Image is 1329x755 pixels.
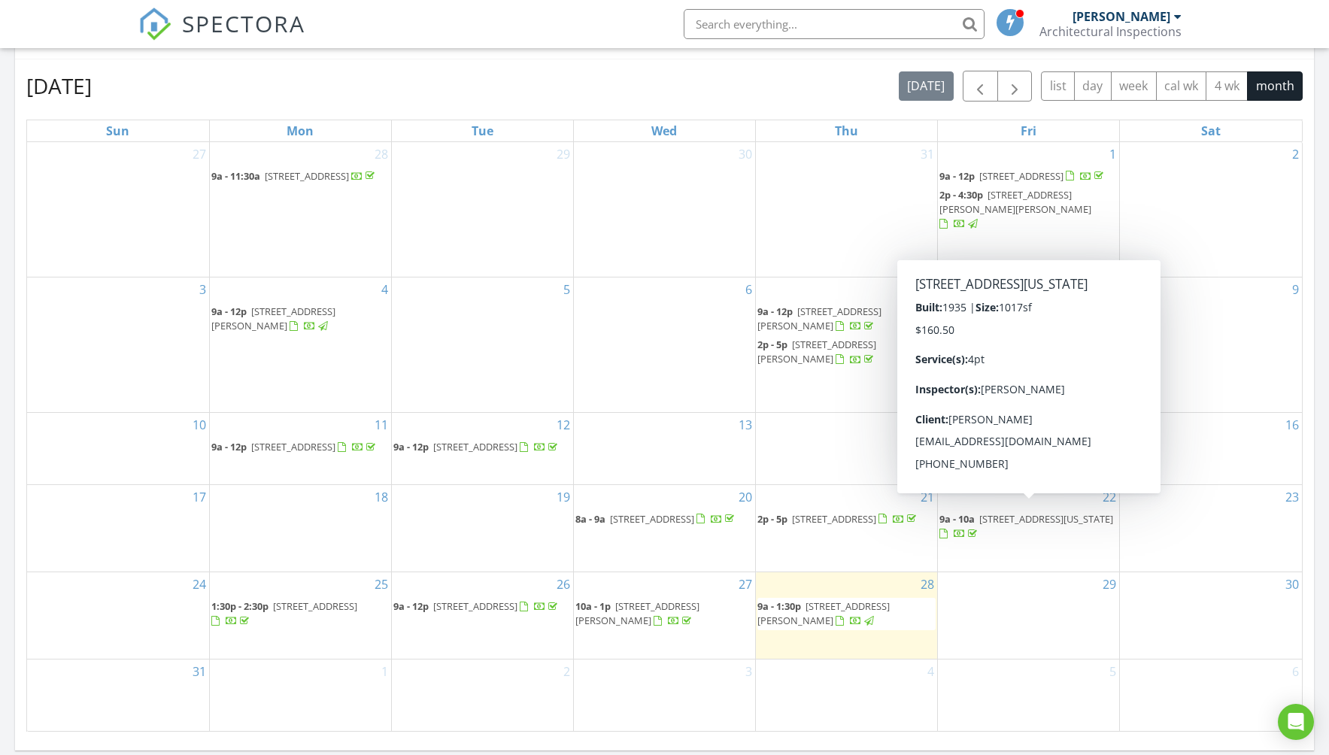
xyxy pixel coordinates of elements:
span: [STREET_ADDRESS] [993,305,1077,318]
a: 10a - 1p [STREET_ADDRESS][PERSON_NAME] [575,599,699,627]
a: Go to August 3, 2025 [196,277,209,302]
span: 2p - 5p [757,338,787,351]
span: [STREET_ADDRESS] [792,512,876,526]
span: 9a - 12p [757,305,793,318]
a: 9a - 10a [STREET_ADDRESS][US_STATE] [939,512,1113,540]
td: Go to August 28, 2025 [756,572,938,659]
span: 2p - 4:30p [939,188,983,202]
a: Go to August 30, 2025 [1282,572,1302,596]
button: cal wk [1156,71,1207,101]
span: 9a - 10a [939,512,975,526]
a: Go to September 5, 2025 [1106,659,1119,684]
td: Go to September 3, 2025 [573,659,755,731]
a: Go to August 8, 2025 [1106,277,1119,302]
a: 2p - 4:30p [STREET_ADDRESS][PERSON_NAME][PERSON_NAME] [939,188,1091,230]
a: Go to August 28, 2025 [918,572,937,596]
td: Go to August 15, 2025 [938,413,1120,484]
button: month [1247,71,1303,101]
td: Go to August 31, 2025 [27,659,209,731]
button: [DATE] [899,71,954,101]
a: Go to August 22, 2025 [1100,485,1119,509]
a: 9a - 12p [STREET_ADDRESS][PERSON_NAME] [211,303,390,335]
td: Go to September 2, 2025 [391,659,573,731]
span: [STREET_ADDRESS] [273,599,357,613]
a: 2p - 5p [STREET_ADDRESS] [757,511,936,529]
a: Go to August 13, 2025 [736,413,755,437]
a: 8a - 9a [STREET_ADDRESS] [575,511,754,529]
span: [STREET_ADDRESS] [265,169,349,183]
td: Go to August 29, 2025 [938,572,1120,659]
img: The Best Home Inspection Software - Spectora [138,8,171,41]
div: [PERSON_NAME] [1073,9,1170,24]
a: 9a - 12p [STREET_ADDRESS] [393,598,572,616]
td: Go to August 24, 2025 [27,572,209,659]
span: [STREET_ADDRESS] [251,440,335,453]
span: SPECTORA [182,8,305,39]
td: Go to August 2, 2025 [1120,142,1302,277]
a: Go to September 4, 2025 [924,659,937,684]
h2: [DATE] [26,71,92,101]
a: 10a - 2:30p [STREET_ADDRESS] [939,303,1118,335]
a: Tuesday [469,120,496,141]
a: Go to August 31, 2025 [190,659,209,684]
a: Go to August 19, 2025 [554,485,573,509]
a: SPECTORA [138,20,305,52]
a: 1:30p - 2:30p [STREET_ADDRESS] [211,598,390,630]
span: [STREET_ADDRESS][PERSON_NAME] [575,599,699,627]
td: Go to August 3, 2025 [27,277,209,412]
a: Thursday [832,120,861,141]
input: Search everything... [684,9,985,39]
td: Go to August 14, 2025 [756,413,938,484]
a: Go to August 11, 2025 [372,413,391,437]
a: Go to August 20, 2025 [736,485,755,509]
td: Go to August 8, 2025 [938,277,1120,412]
td: Go to August 20, 2025 [573,484,755,572]
button: Previous month [963,71,998,102]
span: [STREET_ADDRESS][US_STATE] [979,512,1113,526]
div: Open Intercom Messenger [1278,704,1314,740]
a: 1:30p - 2:30p [STREET_ADDRESS] [211,599,357,627]
td: Go to August 21, 2025 [756,484,938,572]
td: Go to August 16, 2025 [1120,413,1302,484]
span: 10a - 2:30p [939,305,988,318]
span: [STREET_ADDRESS] [979,169,1064,183]
a: Go to August 24, 2025 [190,572,209,596]
td: Go to September 5, 2025 [938,659,1120,731]
td: Go to August 4, 2025 [209,277,391,412]
td: Go to September 4, 2025 [756,659,938,731]
a: Go to September 3, 2025 [742,659,755,684]
a: 9a - 12p [STREET_ADDRESS][PERSON_NAME] [211,305,335,332]
span: [STREET_ADDRESS] [433,599,517,613]
span: [STREET_ADDRESS] [433,440,517,453]
span: [STREET_ADDRESS] [610,512,694,526]
span: 9a - 11:30a [211,169,260,183]
td: Go to August 6, 2025 [573,277,755,412]
td: Go to August 23, 2025 [1120,484,1302,572]
a: Go to August 2, 2025 [1289,142,1302,166]
a: 10a - 1p [STREET_ADDRESS][PERSON_NAME] [575,598,754,630]
td: Go to July 28, 2025 [209,142,391,277]
td: Go to August 26, 2025 [391,572,573,659]
td: Go to July 31, 2025 [756,142,938,277]
a: Go to August 15, 2025 [1100,413,1119,437]
td: Go to September 1, 2025 [209,659,391,731]
a: Go to August 6, 2025 [742,277,755,302]
span: 9a - 12p [939,169,975,183]
a: Go to July 28, 2025 [372,142,391,166]
a: 9a - 12p [STREET_ADDRESS] [393,599,560,613]
a: Go to August 29, 2025 [1100,572,1119,596]
span: 2p - 5p [757,512,787,526]
td: Go to August 19, 2025 [391,484,573,572]
a: 2p - 5p [STREET_ADDRESS][PERSON_NAME] [757,338,876,365]
a: Go to August 14, 2025 [918,413,937,437]
button: week [1111,71,1157,101]
a: Saturday [1198,120,1224,141]
span: 8a - 9a [575,512,605,526]
span: [STREET_ADDRESS][PERSON_NAME] [211,305,335,332]
a: 9a - 12p [STREET_ADDRESS] [393,440,560,453]
a: 9a - 12p [STREET_ADDRESS] [211,440,378,453]
span: 9a - 12p [393,599,429,613]
a: Go to August 7, 2025 [924,277,937,302]
td: Go to August 12, 2025 [391,413,573,484]
td: Go to August 27, 2025 [573,572,755,659]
